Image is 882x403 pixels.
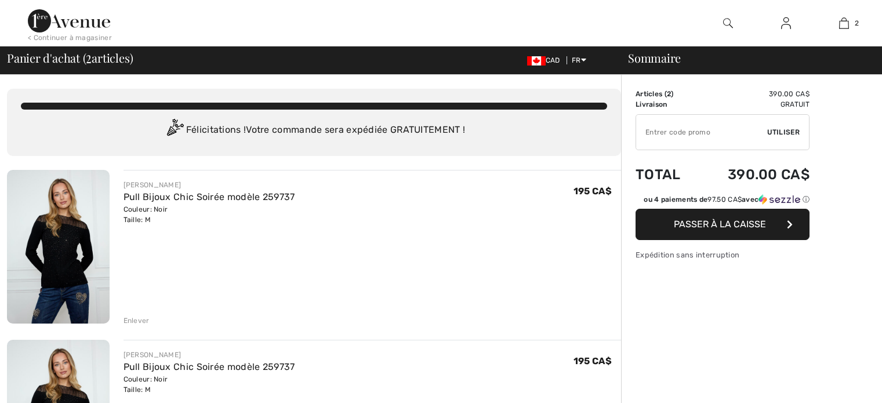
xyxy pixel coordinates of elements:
[124,315,150,326] div: Enlever
[855,18,859,28] span: 2
[697,89,810,99] td: 390.00 CA$
[124,350,295,360] div: [PERSON_NAME]
[574,355,612,366] span: 195 CA$
[636,209,810,240] button: Passer à la caisse
[124,361,295,372] a: Pull Bijoux Chic Soirée modèle 259737
[781,16,791,30] img: Mes infos
[7,52,133,64] span: Panier d'achat ( articles)
[614,52,875,64] div: Sommaire
[572,56,586,64] span: FR
[28,9,110,32] img: 1ère Avenue
[707,195,742,204] span: 97.50 CA$
[86,49,92,64] span: 2
[644,194,810,205] div: ou 4 paiements de avec
[527,56,565,64] span: CAD
[124,191,295,202] a: Pull Bijoux Chic Soirée modèle 259737
[124,180,295,190] div: [PERSON_NAME]
[7,170,110,324] img: Pull Bijoux Chic Soirée modèle 259737
[636,249,810,260] div: Expédition sans interruption
[124,374,295,395] div: Couleur: Noir Taille: M
[636,99,697,110] td: Livraison
[28,32,112,43] div: < Continuer à magasiner
[697,155,810,194] td: 390.00 CA$
[667,90,671,98] span: 2
[767,127,800,137] span: Utiliser
[124,204,295,225] div: Couleur: Noir Taille: M
[772,16,800,31] a: Se connecter
[815,16,872,30] a: 2
[527,56,546,66] img: Canadian Dollar
[839,16,849,30] img: Mon panier
[636,115,767,150] input: Code promo
[697,99,810,110] td: Gratuit
[574,186,612,197] span: 195 CA$
[636,155,697,194] td: Total
[636,89,697,99] td: Articles ( )
[674,219,766,230] span: Passer à la caisse
[636,194,810,209] div: ou 4 paiements de97.50 CA$avecSezzle Cliquez pour en savoir plus sur Sezzle
[758,194,800,205] img: Sezzle
[723,16,733,30] img: recherche
[21,119,607,142] div: Félicitations ! Votre commande sera expédiée GRATUITEMENT !
[163,119,186,142] img: Congratulation2.svg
